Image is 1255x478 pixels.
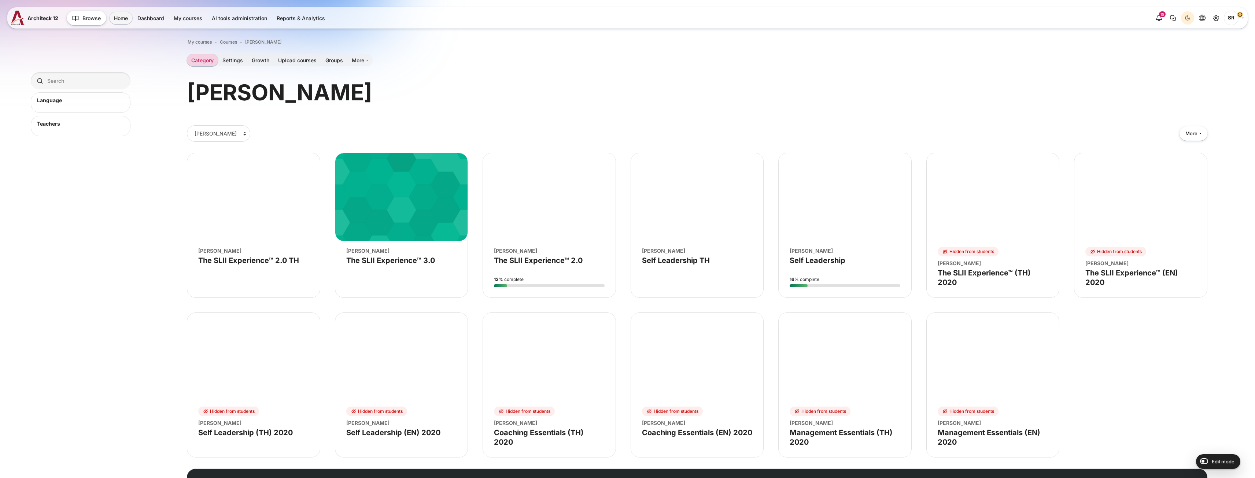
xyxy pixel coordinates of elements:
[187,78,1207,457] section: Content
[346,256,435,265] a: The SLII Experience™ 3.0
[494,419,605,427] div: [PERSON_NAME]
[218,54,247,66] a: Settings
[198,428,293,437] a: Self Leadership (TH) 2020
[494,277,499,282] strong: 12
[790,256,845,265] a: Self Leadership
[938,419,1048,427] div: [PERSON_NAME]
[938,259,1048,267] div: [PERSON_NAME]
[1210,11,1223,25] a: Site administration
[938,268,1031,287] a: The SLII Experience™ (TH) 2020
[790,247,900,255] div: [PERSON_NAME]
[347,54,373,66] a: More
[11,11,61,25] a: A12 A12 Architeck 12
[1181,11,1194,25] button: Light Mode Dark Mode
[1224,11,1244,25] a: User menu
[1085,268,1178,287] a: The SLII Experience™ (EN) 2020
[494,428,584,446] a: Coaching Essentials (TH) 2020
[790,276,900,283] div: % complete
[67,11,106,25] button: Browse
[494,276,605,283] div: % complete
[245,39,281,45] a: [PERSON_NAME]
[790,277,794,282] strong: 16
[642,407,703,416] span: Hidden from students
[37,121,124,127] h4: Teachers
[110,12,132,24] a: Home
[187,78,372,107] h1: [PERSON_NAME]
[133,12,169,24] a: Dashboard
[1180,126,1207,141] button: More actions
[198,247,309,255] div: [PERSON_NAME]
[1224,11,1239,25] span: Songklod Riraroengjaratsaeng
[31,72,130,89] input: Search
[220,39,237,45] a: Courses
[790,428,893,446] a: Management Essentials (TH) 2020
[642,428,752,437] a: Coaching Essentials (EN) 2020
[1166,11,1180,25] button: There are 0 unread conversations
[346,407,407,416] span: Hidden from students
[82,14,101,22] span: Browse
[188,39,212,45] a: My courses
[37,97,124,104] h4: Language
[346,419,457,427] div: [PERSON_NAME]
[642,256,710,265] a: Self Leadership TH
[198,419,309,427] div: [PERSON_NAME]
[1085,247,1146,256] span: Hidden from students
[247,54,274,66] a: Growth
[272,12,329,24] a: Reports & Analytics
[938,247,999,256] span: Hidden from students
[494,407,555,416] span: Hidden from students
[207,12,272,24] a: AI tools administration
[198,256,299,265] a: The SLII Experience™ 2.0 TH
[346,428,440,437] a: Self Leadership (EN) 2020
[1196,11,1209,25] button: Languages
[321,54,347,66] a: Groups
[790,419,900,427] div: [PERSON_NAME]
[27,14,58,22] span: Architeck 12
[187,54,218,66] a: Category
[11,11,25,25] img: A12
[1152,11,1166,25] div: Show notification window with 15 new notifications
[494,247,605,255] div: [PERSON_NAME]
[346,247,457,255] div: [PERSON_NAME]
[198,407,259,416] span: Hidden from students
[642,247,753,255] div: [PERSON_NAME]
[1159,11,1166,17] div: 15
[938,428,1040,446] a: Management Essentials (EN) 2020
[1182,12,1193,23] div: Dark Mode
[642,419,753,427] div: [PERSON_NAME]
[187,37,1207,47] nav: Navigation bar
[274,54,321,66] a: Upload courses
[938,407,999,416] span: Hidden from students
[790,407,850,416] span: Hidden from students
[1212,459,1234,464] span: Edit mode
[169,12,207,24] a: My courses
[1085,259,1196,267] div: [PERSON_NAME]
[494,256,583,265] a: The SLII Experience™ 2.0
